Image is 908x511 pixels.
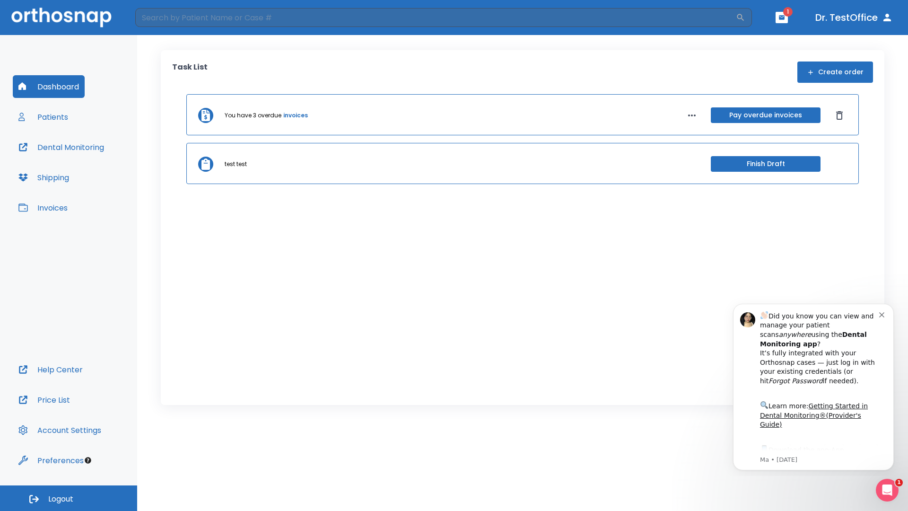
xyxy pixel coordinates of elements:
[160,15,168,22] button: Dismiss notification
[11,8,112,27] img: Orthosnap
[225,160,247,168] p: test test
[13,106,74,128] button: Patients
[172,62,208,83] p: Task List
[812,9,897,26] button: Dr. TestOffice
[41,149,160,197] div: Download the app: | ​ Let us know if you need help getting started!
[13,419,107,441] button: Account Settings
[832,108,847,123] button: Dismiss
[41,160,160,169] p: Message from Ma, sent 6w ago
[283,111,308,120] a: invoices
[84,456,92,465] div: Tooltip anchor
[48,494,73,504] span: Logout
[13,166,75,189] button: Shipping
[797,62,873,83] button: Create order
[13,388,76,411] button: Price List
[225,111,281,120] p: You have 3 overdue
[711,107,821,123] button: Pay overdue invoices
[13,136,110,159] button: Dental Monitoring
[895,479,903,486] span: 1
[711,156,821,172] button: Finish Draft
[783,7,793,17] span: 1
[13,196,73,219] button: Invoices
[719,295,908,476] iframe: Intercom notifications message
[13,358,88,381] button: Help Center
[41,151,125,168] a: App Store
[135,8,736,27] input: Search by Patient Name or Case #
[13,75,85,98] button: Dashboard
[13,449,89,472] button: Preferences
[876,479,899,502] iframe: Intercom live chat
